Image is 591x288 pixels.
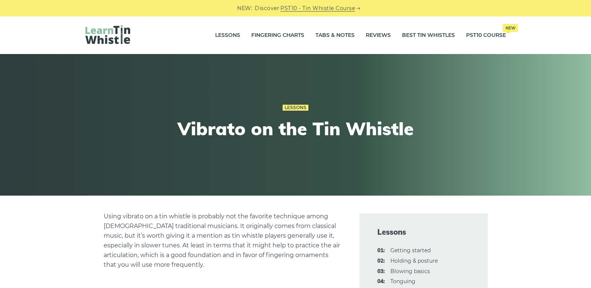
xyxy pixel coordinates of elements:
a: 01:Getting started [390,247,431,254]
h1: Vibrato on the Tin Whistle [158,118,433,140]
span: 01: [377,246,385,255]
span: 04: [377,277,385,286]
a: Fingering Charts [251,26,304,45]
span: New [503,24,518,32]
p: Using vibrato on a tin whistle is probably not the favorite technique among [DEMOGRAPHIC_DATA] tr... [104,212,342,270]
a: 04:Tonguing [390,278,415,285]
a: 03:Blowing basics [390,268,430,275]
a: Best Tin Whistles [402,26,455,45]
a: Lessons [283,105,308,111]
span: 03: [377,267,385,276]
a: Lessons [215,26,240,45]
span: Lessons [377,227,470,237]
img: LearnTinWhistle.com [85,25,130,44]
span: 02: [377,257,385,266]
a: PST10 CourseNew [466,26,506,45]
a: Tabs & Notes [315,26,355,45]
a: Reviews [366,26,391,45]
a: 02:Holding & posture [390,257,438,264]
